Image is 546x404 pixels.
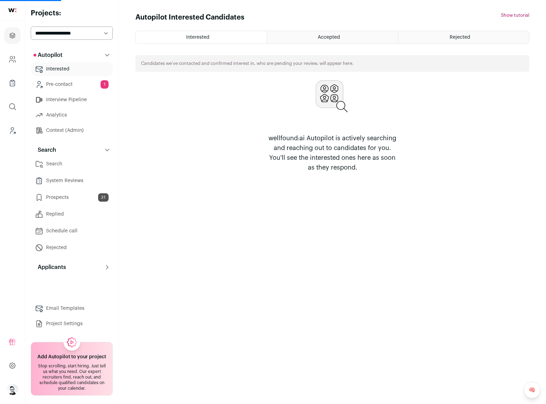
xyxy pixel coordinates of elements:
[31,124,113,137] a: Context (Admin)
[31,260,113,274] button: Applicants
[31,77,113,91] a: Pre-contact1
[524,382,540,398] a: 🧠
[31,241,113,255] a: Rejected
[35,363,108,391] div: Stop scrolling, start hiring. Just tell us what you need. Our expert recruiters find, reach out, ...
[31,342,113,396] a: Add Autopilot to your project Stop scrolling, start hiring. Just tell us what you need. Our exper...
[8,8,16,12] img: wellfound-shorthand-0d5821cbd27db2630d0214b213865d53afaa358527fdda9d0ea32b1df1b89c2c.svg
[141,61,354,66] p: Candidates we’ve contacted and confirmed interest in, who are pending your review, will appear here.
[31,190,113,204] a: Prospects31
[31,207,113,221] a: Replied
[398,31,529,44] a: Rejected
[31,62,113,76] a: Interested
[31,174,113,188] a: System Reviews
[31,8,113,18] h2: Projects:
[7,384,18,395] button: Open dropdown
[4,51,21,68] a: Company and ATS Settings
[186,35,209,40] span: Interested
[31,108,113,122] a: Analytics
[501,13,529,18] button: Show tutorial
[318,35,340,40] span: Accepted
[31,143,113,157] button: Search
[4,27,21,44] a: Projects
[34,146,56,154] p: Search
[37,353,106,360] h2: Add Autopilot to your project
[34,263,66,271] p: Applicants
[7,384,18,395] img: 13401752-medium_jpg
[98,193,109,202] span: 31
[265,133,399,172] p: wellfound:ai Autopilot is actively searching and reaching out to candidates for you. You'll see t...
[34,51,62,59] p: Autopilot
[31,48,113,62] button: Autopilot
[31,93,113,107] a: Interview Pipeline
[135,13,244,22] h1: Autopilot Interested Candidates
[101,80,109,89] span: 1
[31,301,113,315] a: Email Templates
[450,35,470,40] span: Rejected
[31,157,113,171] a: Search
[4,122,21,139] a: Leads (Backoffice)
[31,224,113,238] a: Schedule call
[4,75,21,91] a: Company Lists
[31,317,113,331] a: Project Settings
[267,31,398,44] a: Accepted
